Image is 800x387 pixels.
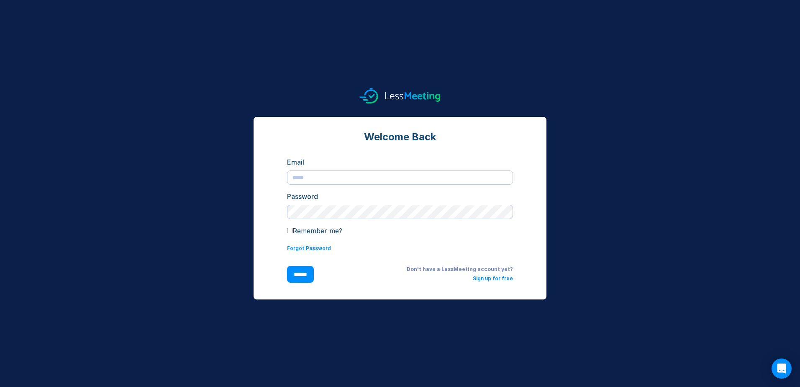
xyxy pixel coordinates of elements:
[287,130,513,144] div: Welcome Back
[359,88,441,103] img: logo.svg
[287,191,513,201] div: Password
[287,227,342,235] label: Remember me?
[287,157,513,167] div: Email
[772,359,792,379] div: Open Intercom Messenger
[473,275,513,281] a: Sign up for free
[287,228,292,233] input: Remember me?
[287,245,331,251] a: Forgot Password
[327,266,513,273] div: Don't have a LessMeeting account yet?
